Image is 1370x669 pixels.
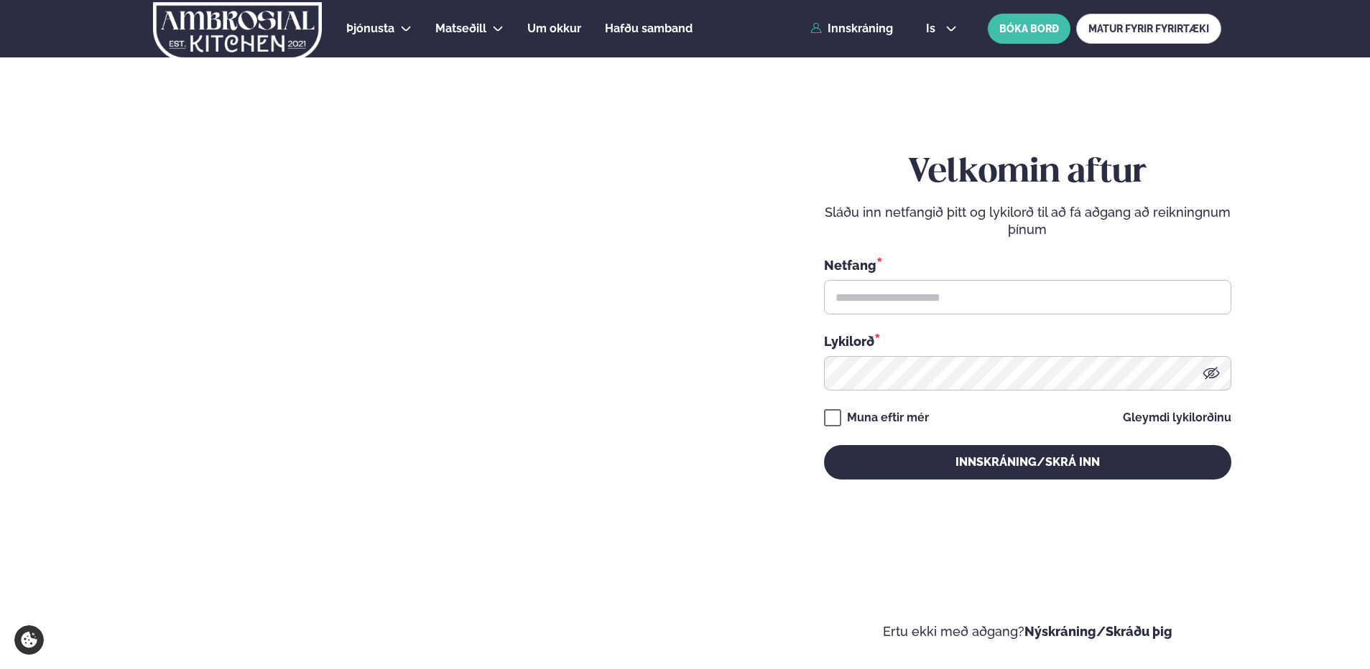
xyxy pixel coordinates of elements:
[824,445,1231,479] button: Innskráning/Skrá inn
[926,23,940,34] span: is
[605,20,693,37] a: Hafðu samband
[152,2,323,61] img: logo
[824,256,1231,274] div: Netfang
[346,20,394,37] a: Þjónusta
[824,153,1231,193] h2: Velkomin aftur
[435,20,486,37] a: Matseðill
[435,22,486,35] span: Matseðill
[14,625,44,655] a: Cookie settings
[728,623,1328,640] p: Ertu ekki með aðgang?
[824,332,1231,350] div: Lykilorð
[824,204,1231,238] p: Sláðu inn netfangið þitt og lykilorð til að fá aðgang að reikningnum þínum
[810,22,893,35] a: Innskráning
[915,23,968,34] button: is
[527,20,581,37] a: Um okkur
[43,411,341,531] h2: Velkomin á Ambrosial kitchen!
[1123,412,1231,424] a: Gleymdi lykilorðinu
[605,22,693,35] span: Hafðu samband
[527,22,581,35] span: Um okkur
[346,22,394,35] span: Þjónusta
[988,14,1070,44] button: BÓKA BORÐ
[1076,14,1221,44] a: MATUR FYRIR FYRIRTÆKI
[43,548,341,583] p: Ef eitthvað sameinar fólk, þá er [PERSON_NAME] matarferðalag.
[1024,624,1172,639] a: Nýskráning/Skráðu þig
